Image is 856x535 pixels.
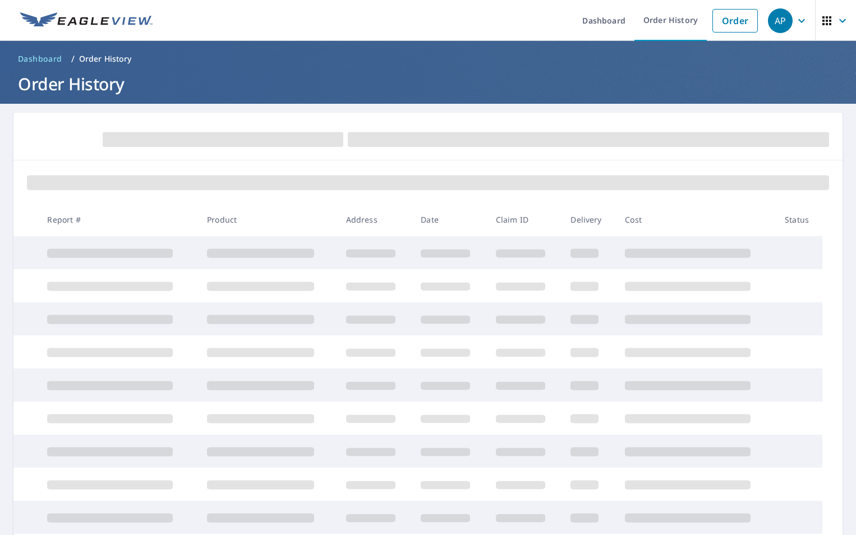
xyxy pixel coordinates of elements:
[79,53,132,64] p: Order History
[562,203,616,236] th: Delivery
[71,52,75,66] li: /
[13,50,843,68] nav: breadcrumb
[616,203,776,236] th: Cost
[20,12,153,29] img: EV Logo
[13,72,843,95] h1: Order History
[487,203,562,236] th: Claim ID
[776,203,822,236] th: Status
[198,203,337,236] th: Product
[18,53,62,64] span: Dashboard
[412,203,487,236] th: Date
[38,203,198,236] th: Report #
[712,9,758,33] a: Order
[768,8,793,33] div: AP
[13,50,67,68] a: Dashboard
[337,203,412,236] th: Address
